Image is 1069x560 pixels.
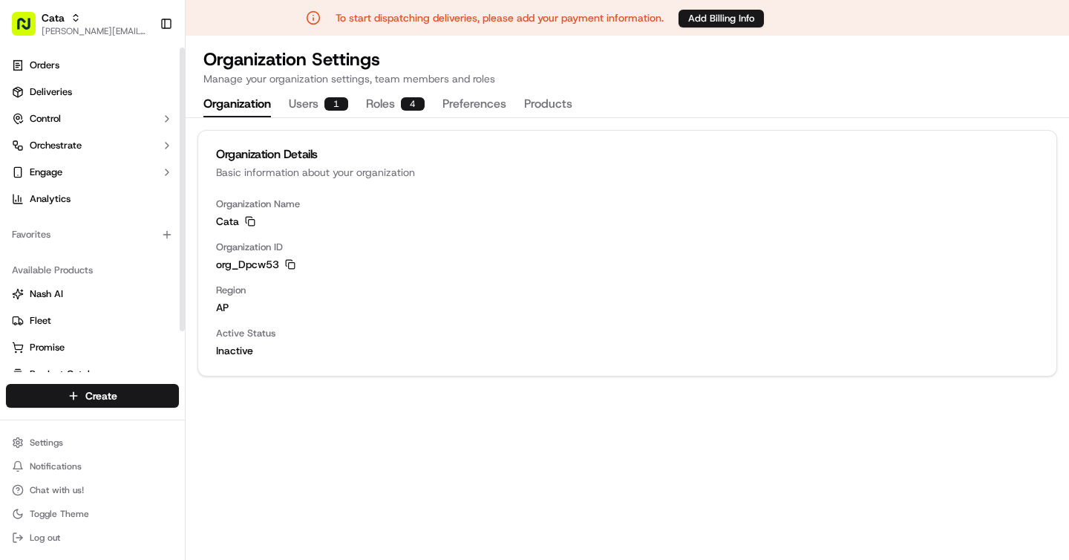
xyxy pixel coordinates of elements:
button: Promise [6,336,179,359]
span: Organization Name [216,198,1039,211]
a: Deliveries [6,80,179,104]
span: Orchestrate [30,139,82,152]
p: To start dispatching deliveries, please add your payment information. [336,10,664,25]
button: Notifications [6,456,179,477]
span: Engage [30,166,62,179]
div: 4 [401,97,425,111]
span: Promise [30,341,65,354]
span: Orders [30,59,59,72]
span: ap [216,300,1039,315]
span: Chat with us! [30,484,84,496]
button: Chat with us! [6,480,179,501]
h1: Organization Settings [203,48,495,71]
button: Control [6,107,179,131]
a: Analytics [6,187,179,211]
span: Active Status [216,327,1039,340]
button: [PERSON_NAME][EMAIL_ADDRESS][DOMAIN_NAME] [42,25,148,37]
button: Cata[PERSON_NAME][EMAIL_ADDRESS][DOMAIN_NAME] [6,6,154,42]
span: Organization ID [216,241,1039,254]
button: Add Billing Info [679,10,764,27]
span: Create [85,388,117,403]
span: Analytics [30,192,71,206]
div: Favorites [6,223,179,247]
span: Product Catalog [30,368,101,381]
span: Nash AI [30,287,63,301]
button: Log out [6,527,179,548]
a: Nash AI [12,287,173,301]
button: Organization [203,92,271,117]
span: Fleet [30,314,51,328]
div: Available Products [6,258,179,282]
span: Control [30,112,61,126]
span: Notifications [30,460,82,472]
span: Log out [30,532,60,544]
button: Nash AI [6,282,179,306]
a: Add Billing Info [679,9,764,27]
a: Product Catalog [12,368,173,381]
span: Settings [30,437,63,449]
button: Preferences [442,92,506,117]
a: Fleet [12,314,173,328]
span: Toggle Theme [30,508,89,520]
button: Product Catalog [6,362,179,386]
button: Settings [6,432,179,453]
div: Basic information about your organization [216,165,1039,180]
button: Products [524,92,572,117]
a: Promise [12,341,173,354]
span: org_Dpcw53 [216,257,279,272]
button: Fleet [6,309,179,333]
button: Toggle Theme [6,504,179,524]
span: Deliveries [30,85,72,99]
button: Users [289,92,348,117]
button: Engage [6,160,179,184]
div: 1 [324,97,348,111]
button: Roles [366,92,425,117]
p: Manage your organization settings, team members and roles [203,71,495,86]
button: Create [6,384,179,408]
span: Inactive [216,343,1039,358]
span: Cata [216,214,239,229]
div: Organization Details [216,149,1039,160]
button: Orchestrate [6,134,179,157]
span: Region [216,284,1039,297]
button: Cata [42,10,65,25]
a: Orders [6,53,179,77]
